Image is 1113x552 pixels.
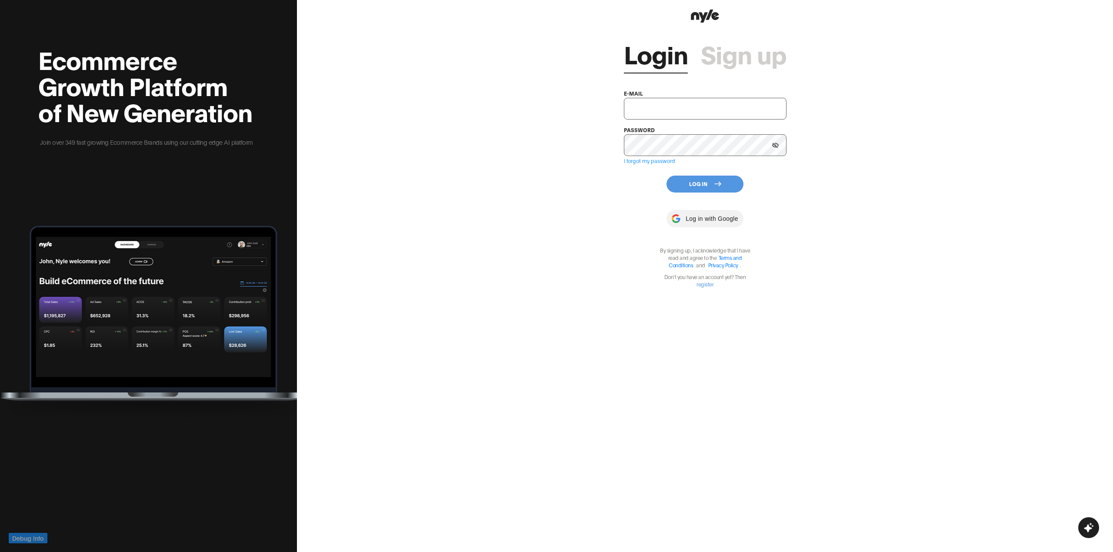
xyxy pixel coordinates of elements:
a: I forgot my password [624,157,675,164]
a: Privacy Policy [708,262,738,268]
p: By signing up, I acknowledge that I have read and agree to the . [655,246,755,269]
button: Log In [666,176,743,193]
p: Don't you have an account yet? Then [655,273,755,288]
a: Login [624,40,688,67]
span: Debug Info [12,533,44,543]
p: Join over 349 fast growing Ecommerce Brands using our cutting edge AI platform [38,137,254,147]
button: Debug Info [9,533,47,543]
button: Log in with Google [666,210,743,227]
a: register [696,281,713,287]
label: password [624,126,655,133]
a: Terms and Conditions [669,254,742,268]
h2: Ecommerce Growth Platform of New Generation [38,46,254,124]
a: Sign up [701,40,786,67]
label: e-mail [624,90,643,96]
span: and [694,262,707,268]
